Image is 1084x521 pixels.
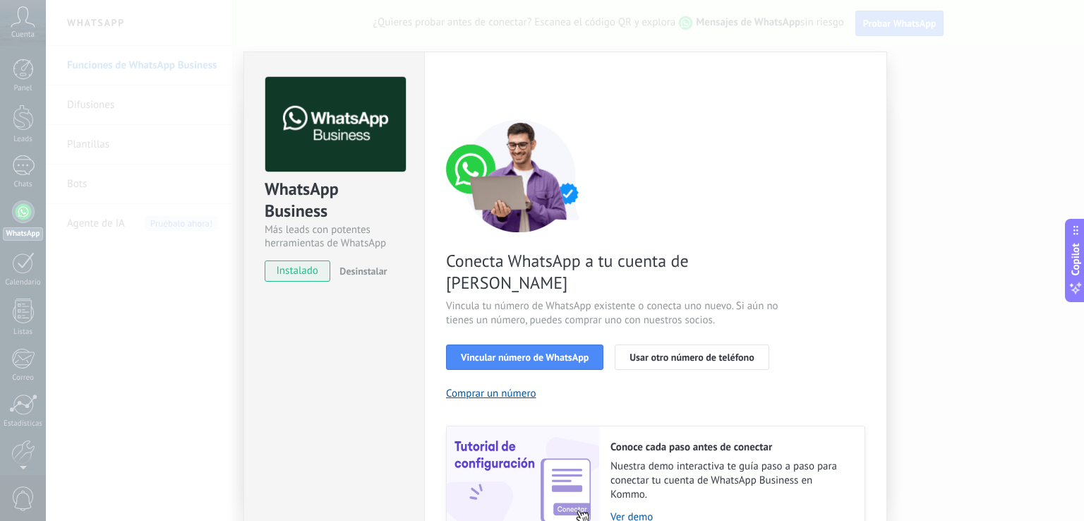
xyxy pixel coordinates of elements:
button: Vincular número de WhatsApp [446,345,603,370]
span: instalado [265,260,330,282]
img: connect number [446,119,594,232]
div: Más leads con potentes herramientas de WhatsApp [265,223,404,250]
h2: Conoce cada paso antes de conectar [610,441,850,454]
button: Desinstalar [334,260,387,282]
span: Copilot [1068,244,1083,276]
button: Usar otro número de teléfono [615,345,769,370]
span: Vincular número de WhatsApp [461,352,589,362]
span: Conecta WhatsApp a tu cuenta de [PERSON_NAME] [446,250,782,294]
div: WhatsApp Business [265,178,404,223]
span: Usar otro número de teléfono [630,352,754,362]
span: Vincula tu número de WhatsApp existente o conecta uno nuevo. Si aún no tienes un número, puedes c... [446,299,782,328]
button: Comprar un número [446,387,536,400]
span: Nuestra demo interactiva te guía paso a paso para conectar tu cuenta de WhatsApp Business en Kommo. [610,460,850,502]
img: logo_main.png [265,77,406,172]
span: Desinstalar [339,265,387,277]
